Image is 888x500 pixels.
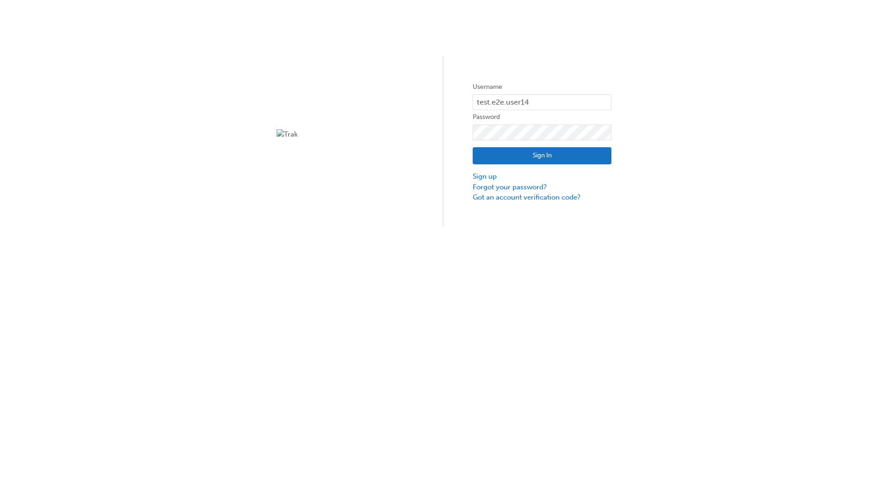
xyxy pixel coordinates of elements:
[277,129,415,140] img: Trak
[473,112,611,123] label: Password
[473,171,611,182] a: Sign up
[473,182,611,193] a: Forgot your password?
[473,94,611,110] input: Username
[473,192,611,203] a: Got an account verification code?
[473,81,611,93] label: Username
[473,147,611,165] button: Sign In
